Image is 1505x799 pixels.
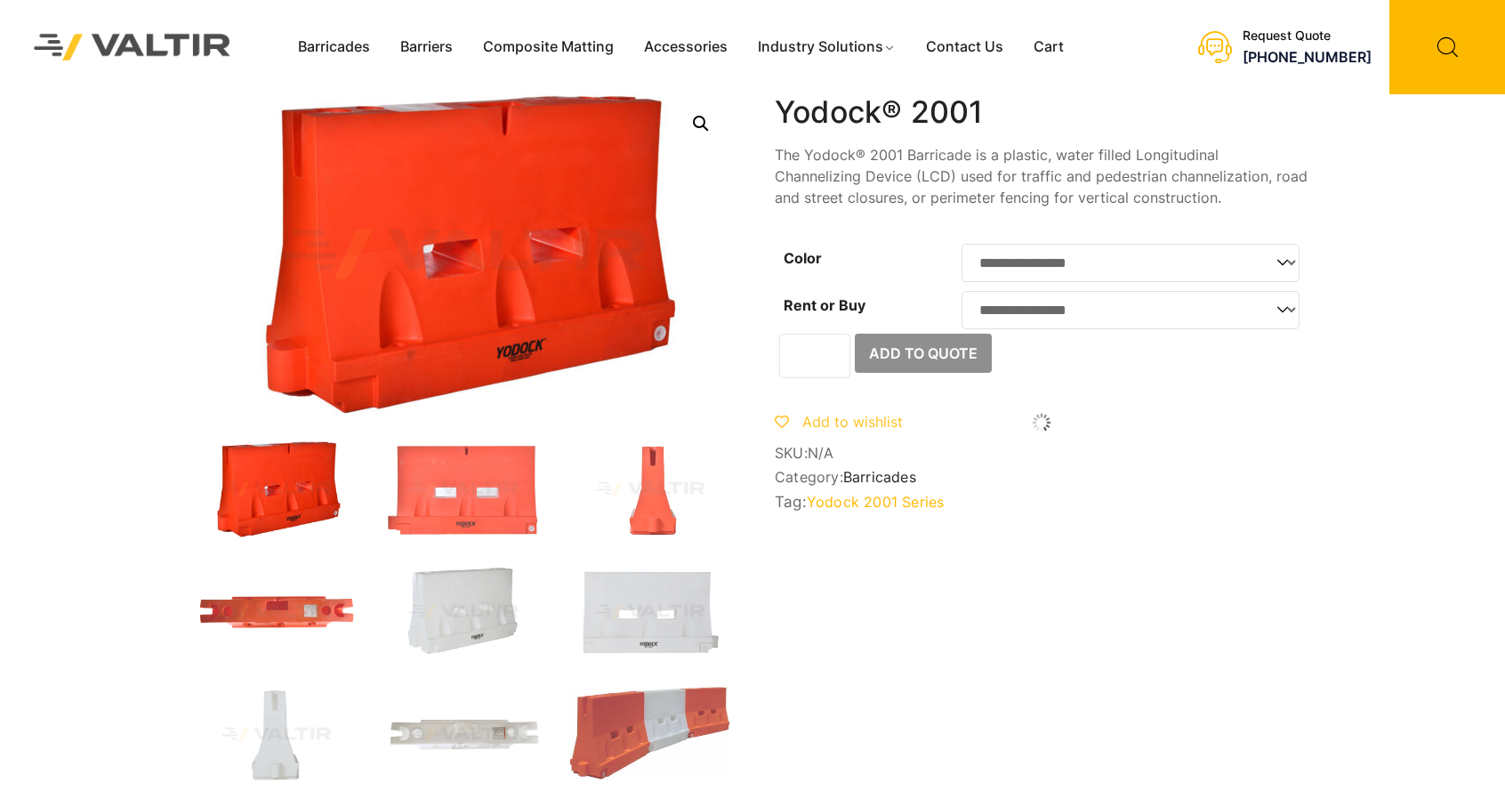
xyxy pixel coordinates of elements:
a: Accessories [629,34,743,61]
span: SKU: [775,445,1308,462]
span: Category: [775,469,1308,486]
img: 2001_Org_3Q-1.jpg [197,441,357,537]
span: N/A [808,444,834,462]
a: Cart [1018,34,1079,61]
a: Barricades [283,34,385,61]
a: Contact Us [911,34,1018,61]
h1: Yodock® 2001 [775,94,1308,131]
a: Yodock 2001 Series [807,493,945,511]
img: 2001_Org_3Q [197,94,730,415]
span: Tag: [775,493,1308,511]
label: Color [784,249,822,267]
label: Rent or Buy [784,296,865,314]
input: Product quantity [779,334,850,378]
img: yodock-2001-barrier-7.jpg [570,687,730,780]
img: 2001_Org_Side.jpg [570,441,730,537]
button: Add to Quote [855,334,992,373]
a: Composite Matting [468,34,629,61]
img: 2001_Nat_Side.jpg [197,687,357,783]
p: The Yodock® 2001 Barricade is a plastic, water filled Longitudinal Channelizing Device (LCD) used... [775,144,1308,208]
a: Industry Solutions [743,34,911,61]
img: 2001_Org_Top.jpg [197,564,357,660]
a: Barricades [843,468,916,486]
div: Request Quote [1243,28,1372,44]
a: Barriers [385,34,468,61]
img: 2001_Nat_Front.jpg [570,564,730,660]
img: 2001_Org_Front.jpg [383,441,543,537]
img: 2001_Nat_Top.jpg [383,687,543,783]
a: [PHONE_NUMBER] [1243,48,1372,66]
img: 2001_Nat_3Q-1.jpg [383,564,543,660]
img: Valtir Rentals [13,13,252,81]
